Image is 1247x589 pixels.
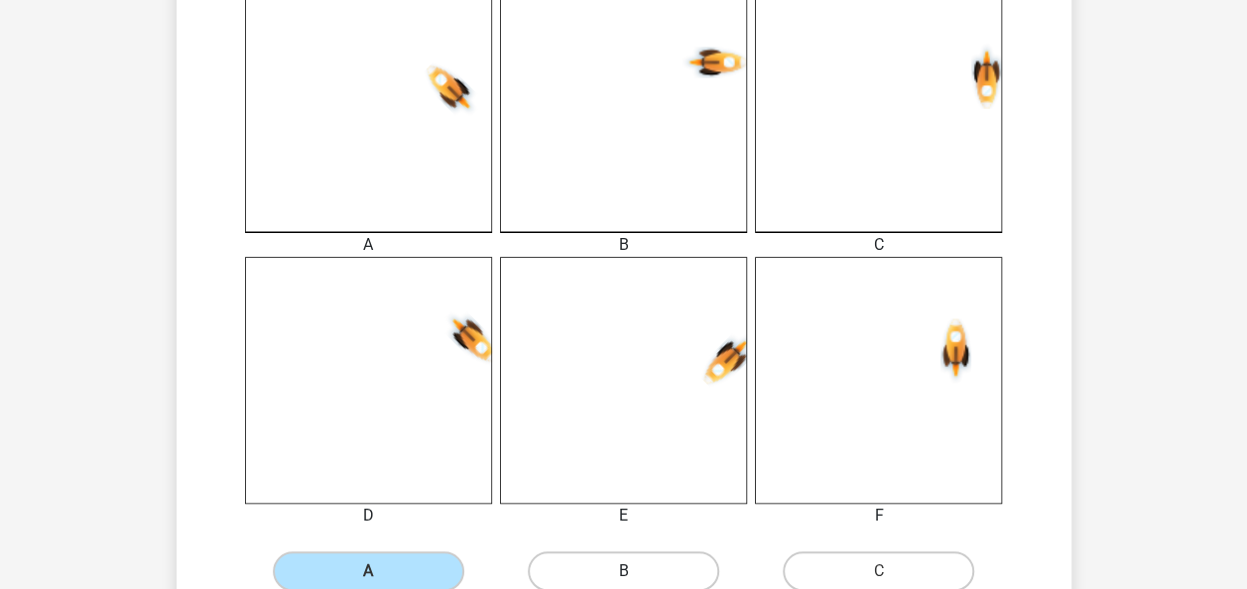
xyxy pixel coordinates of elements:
[230,504,507,528] div: D
[485,504,762,528] div: E
[485,233,762,257] div: B
[740,233,1017,257] div: C
[740,504,1017,528] div: F
[230,233,507,257] div: A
